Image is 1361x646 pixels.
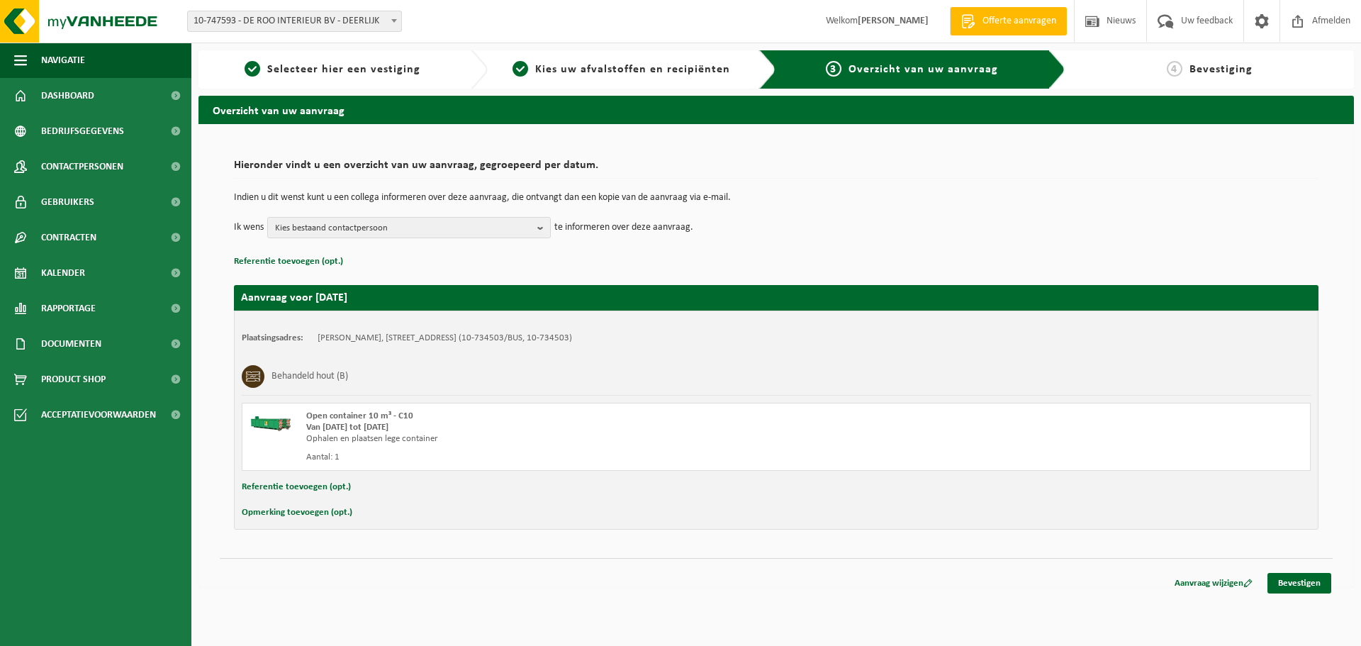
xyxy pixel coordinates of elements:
strong: Aanvraag voor [DATE] [241,292,347,303]
span: Bevestiging [1189,64,1253,75]
span: Contracten [41,220,96,255]
button: Referentie toevoegen (opt.) [242,478,351,496]
p: te informeren over deze aanvraag. [554,217,693,238]
span: Kies uw afvalstoffen en recipiënten [535,64,730,75]
span: Dashboard [41,78,94,113]
p: Ik wens [234,217,264,238]
a: 1Selecteer hier een vestiging [206,61,459,78]
span: 3 [826,61,841,77]
span: 1 [245,61,260,77]
button: Kies bestaand contactpersoon [267,217,551,238]
span: 2 [513,61,528,77]
strong: [PERSON_NAME] [858,16,929,26]
a: Aanvraag wijzigen [1164,573,1263,594]
button: Referentie toevoegen (opt.) [234,252,343,271]
span: 10-747593 - DE ROO INTERIEUR BV - DEERLIJK [187,11,402,32]
span: Kies bestaand contactpersoon [275,218,532,239]
img: HK-XC-10-GN-00.png [250,411,292,432]
h2: Overzicht van uw aanvraag [198,96,1354,123]
p: Indien u dit wenst kunt u een collega informeren over deze aanvraag, die ontvangt dan een kopie v... [234,193,1318,203]
span: Selecteer hier een vestiging [267,64,420,75]
div: Aantal: 1 [306,452,833,463]
strong: Van [DATE] tot [DATE] [306,423,388,432]
span: Overzicht van uw aanvraag [848,64,998,75]
span: Product Shop [41,362,106,397]
span: Open container 10 m³ - C10 [306,411,413,421]
span: Kalender [41,255,85,291]
button: Opmerking toevoegen (opt.) [242,503,352,522]
span: Rapportage [41,291,96,326]
h3: Behandeld hout (B) [271,365,348,388]
span: Gebruikers [41,184,94,220]
h2: Hieronder vindt u een overzicht van uw aanvraag, gegroepeerd per datum. [234,160,1318,179]
a: Bevestigen [1267,573,1331,594]
div: Ophalen en plaatsen lege container [306,433,833,445]
span: Navigatie [41,43,85,78]
span: 4 [1167,61,1182,77]
span: Acceptatievoorwaarden [41,397,156,433]
a: Offerte aanvragen [950,7,1067,35]
span: Documenten [41,326,101,362]
span: Offerte aanvragen [979,14,1060,28]
span: Bedrijfsgegevens [41,113,124,149]
a: 2Kies uw afvalstoffen en recipiënten [495,61,749,78]
span: Contactpersonen [41,149,123,184]
span: 10-747593 - DE ROO INTERIEUR BV - DEERLIJK [188,11,401,31]
td: [PERSON_NAME], [STREET_ADDRESS] (10-734503/BUS, 10-734503) [318,333,572,344]
strong: Plaatsingsadres: [242,333,303,343]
